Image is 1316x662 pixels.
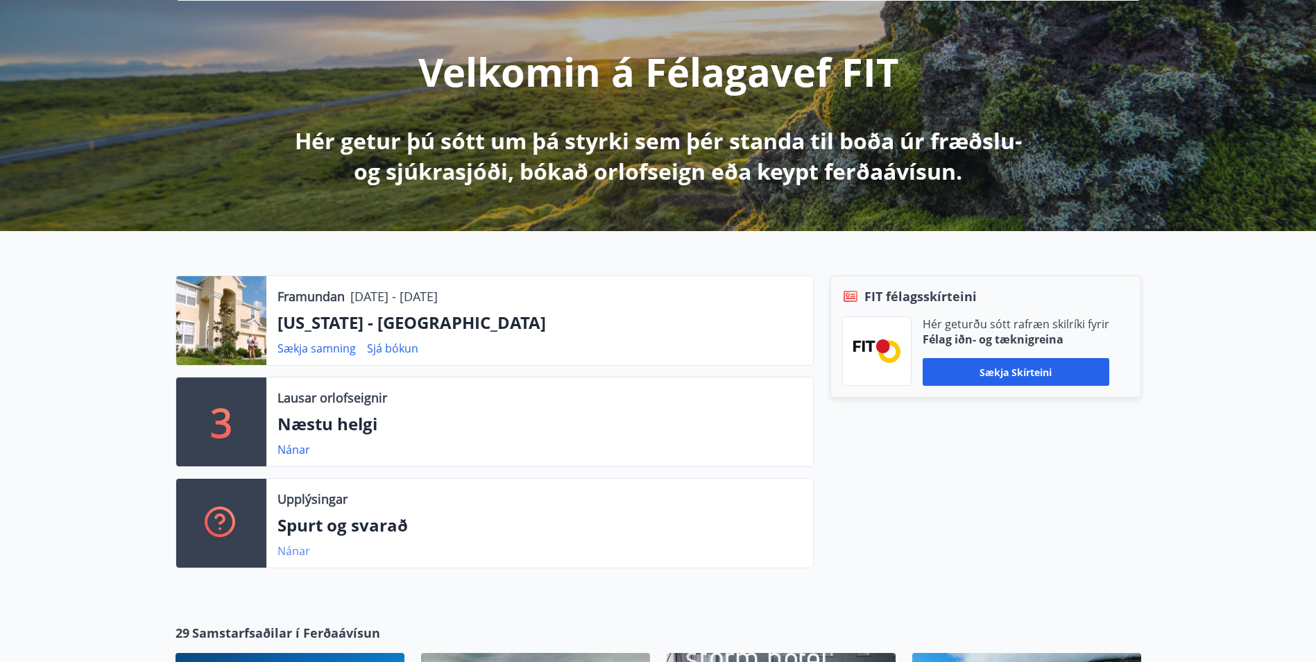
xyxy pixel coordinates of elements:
[277,287,345,305] p: Framundan
[418,45,898,98] p: Velkomin á Félagavef FIT
[864,287,977,305] span: FIT félagsskírteini
[923,316,1109,332] p: Hér geturðu sótt rafræn skilríki fyrir
[292,126,1025,187] p: Hér getur þú sótt um þá styrki sem þér standa til boða úr fræðslu- og sjúkrasjóði, bókað orlofsei...
[277,490,348,508] p: Upplýsingar
[923,358,1109,386] button: Sækja skírteini
[210,396,232,448] p: 3
[277,543,310,559] a: Nánar
[923,332,1109,347] p: Félag iðn- og tæknigreina
[350,287,438,305] p: [DATE] - [DATE]
[853,339,900,362] img: FPQVkF9lTnNbbaRSFyT17YYeljoOGk5m51IhT0bO.png
[277,514,802,537] p: Spurt og svarað
[277,341,356,356] a: Sækja samning
[277,311,802,334] p: [US_STATE] - [GEOGRAPHIC_DATA]
[277,412,802,436] p: Næstu helgi
[176,624,189,642] span: 29
[192,624,380,642] span: Samstarfsaðilar í Ferðaávísun
[277,442,310,457] a: Nánar
[367,341,418,356] a: Sjá bókun
[277,389,387,407] p: Lausar orlofseignir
